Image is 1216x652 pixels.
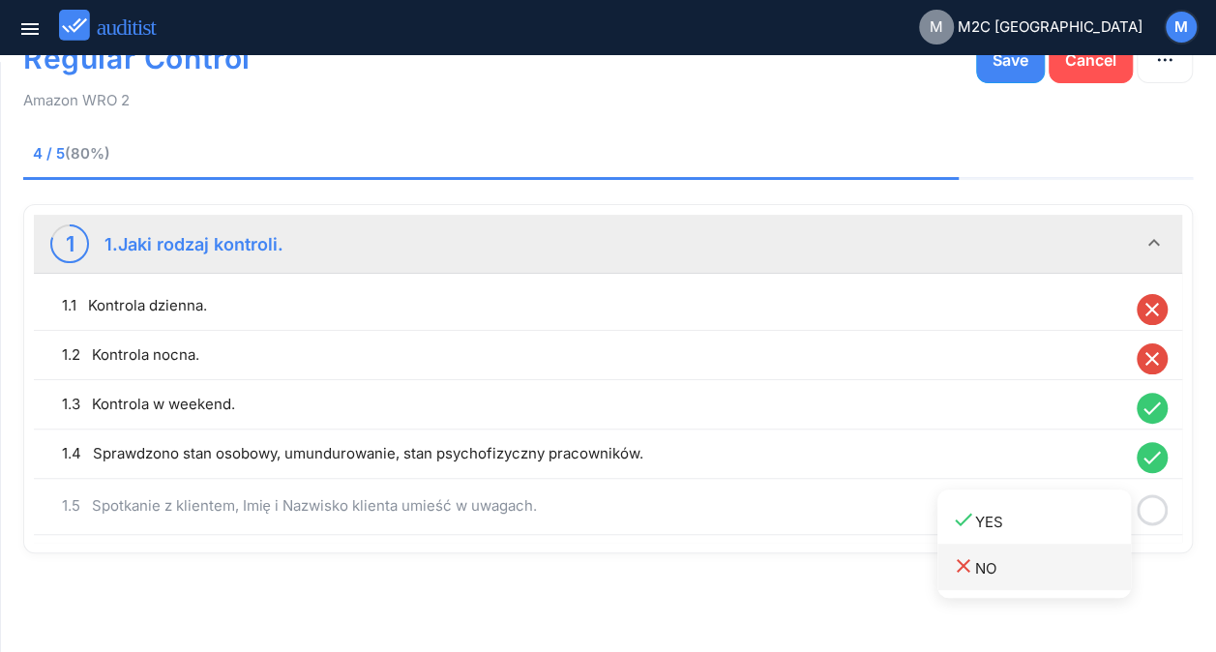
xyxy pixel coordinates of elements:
div: 1.3 Kontrola w weekend. [62,393,1127,416]
i: done [952,507,975,530]
div: NO [952,553,1131,579]
button: Cancel [1049,37,1133,83]
div: 1 [66,228,74,259]
i: menu [18,17,42,41]
button: Save [976,37,1045,83]
div: 1.1 Kontrola dzienna. [62,294,1127,317]
div: YES [952,507,1131,533]
i: done [1137,442,1168,473]
div: 1.5 Spotkanie z klientem, Imię i Nazwisko klienta umieść w uwagach. [62,494,1127,518]
i: close [952,553,975,577]
div: Save [993,48,1028,72]
span: 4 / 5 [33,143,371,164]
span: M [930,16,943,39]
i: close [1137,294,1168,325]
h1: Regular Control [23,33,725,83]
img: auditist_logo_new.svg [59,10,174,42]
div: 1.2 Kontrola nocna. [62,343,1127,367]
strong: 1.Jaki rodzaj kontroli. [104,234,283,254]
i: keyboard_arrow_down [1142,231,1166,254]
p: Amazon WRO 2 [23,91,1193,110]
span: (80%) [65,144,110,163]
button: M [1164,10,1199,44]
i: done [1137,393,1168,424]
span: M [1174,16,1188,39]
div: Cancel [1065,48,1116,72]
i: close [1137,343,1168,374]
span: M2C [GEOGRAPHIC_DATA] [958,16,1142,39]
div: 1.4 Sprawdzono stan osobowy, umundurowanie, stan psychofizyczny pracowników. [62,442,1127,465]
